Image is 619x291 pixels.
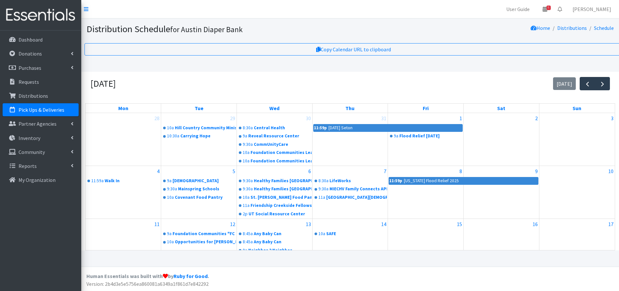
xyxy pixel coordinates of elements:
div: LifeWorks [329,178,387,184]
a: Requests [3,75,79,88]
div: 9a [167,178,172,184]
div: Foundation Communities Learning Centers [251,149,312,156]
a: Pick Ups & Deliveries [3,103,79,116]
a: My Organization [3,173,79,186]
div: 10a [243,194,250,201]
div: 11:59p [314,124,327,132]
a: Sunday [571,104,583,113]
p: Dashboard [19,36,43,43]
p: Purchases [19,65,41,71]
a: Distributions [557,25,587,31]
a: August 9, 2025 [534,166,539,176]
a: 10aOpportunities for [PERSON_NAME] and Burnet Counties [162,238,236,246]
a: 9:30aMainspring Schools [162,185,236,193]
td: August 14, 2025 [312,219,388,263]
div: Walk In [105,178,160,184]
a: August 13, 2025 [304,219,312,229]
td: August 3, 2025 [539,113,615,166]
a: 9a[DEMOGRAPHIC_DATA] [162,177,236,185]
div: Central Health [254,125,312,131]
div: 11a [243,202,250,209]
td: July 30, 2025 [237,113,312,166]
p: Requests [19,79,39,85]
a: August 15, 2025 [456,219,463,229]
div: Hill Country Community Ministries [175,125,236,131]
div: 9a [243,133,247,139]
div: Reveal Resource Center [248,133,312,139]
td: August 13, 2025 [237,219,312,263]
a: August 3, 2025 [610,113,615,123]
a: Saturday [496,104,507,113]
a: August 12, 2025 [229,219,237,229]
td: August 5, 2025 [161,166,237,219]
a: August 11, 2025 [153,219,161,229]
div: 9:30a [243,186,253,192]
div: 9:30a [243,141,253,148]
button: Previous month [580,77,595,90]
a: 9:30aHealthy Families [GEOGRAPHIC_DATA] [238,177,312,185]
a: July 29, 2025 [229,113,237,123]
div: 10a [167,194,174,201]
a: August 7, 2025 [382,166,388,176]
a: Dashboard [3,33,79,46]
a: 10aFoundation Communities Learning Centers [238,157,312,165]
a: 11:59p[US_STATE] Flood Relief 2025 [389,177,538,185]
td: August 1, 2025 [388,113,464,166]
div: [DEMOGRAPHIC_DATA] [173,178,236,184]
a: August 16, 2025 [531,219,539,229]
div: Neighbor 2 Neighbor [248,247,312,254]
td: July 31, 2025 [312,113,388,166]
a: 11:59aWalk In [86,177,160,185]
a: 2pUT Social Resource Center [238,210,312,218]
div: Flood Relief [DATE] [399,133,463,139]
td: August 16, 2025 [464,219,539,263]
a: [PERSON_NAME] [567,3,616,16]
td: August 12, 2025 [161,219,237,263]
a: Home [531,25,550,31]
td: August 4, 2025 [85,166,161,219]
a: July 28, 2025 [153,113,161,123]
a: 10aSAFE [313,230,387,238]
a: Friday [421,104,430,113]
a: August 14, 2025 [380,219,388,229]
div: 10a [167,125,174,131]
div: [US_STATE] Flood Relief 2025 [404,177,459,184]
a: Monday [117,104,130,113]
p: Reports [19,163,37,169]
div: Carrying Hope [180,133,236,139]
a: Wednesday [268,104,281,113]
a: Thursday [344,104,356,113]
a: 11a[GEOGRAPHIC_DATA][DEMOGRAPHIC_DATA] [313,194,387,201]
p: Donations [19,50,42,57]
img: HumanEssentials [3,4,79,26]
a: 9:30aHealthy Families [GEOGRAPHIC_DATA] [238,185,312,193]
td: August 7, 2025 [312,166,388,219]
button: Next month [595,77,610,90]
div: 9a [394,133,398,139]
a: 10aFoundation Communities Learning Centers [238,149,312,157]
a: August 2, 2025 [534,113,539,123]
a: 11aFriendship Creekside Fellowship [238,202,312,209]
a: August 6, 2025 [307,166,312,176]
a: July 30, 2025 [304,113,312,123]
a: August 5, 2025 [231,166,237,176]
div: 8:30a [318,178,329,184]
div: Foundation Communities "FC CHI" [173,231,236,237]
a: 10:30aCarrying Hope [162,132,236,140]
a: August 8, 2025 [458,166,463,176]
a: 9:30aMIECHV Family Connects APH - [GEOGRAPHIC_DATA] [313,185,387,193]
td: August 11, 2025 [85,219,161,263]
div: CommUnityCare [254,141,312,148]
div: 9:30a [243,178,253,184]
div: Healthy Families [GEOGRAPHIC_DATA] [254,186,312,192]
a: August 1, 2025 [458,113,463,123]
a: August 4, 2025 [156,166,161,176]
a: August 10, 2025 [607,166,615,176]
td: August 2, 2025 [464,113,539,166]
span: Version: 2b4d3e5e5756ea860081a6349a1f861d7e842292 [86,281,209,287]
div: [DATE] Seton [328,124,353,132]
div: [GEOGRAPHIC_DATA][DEMOGRAPHIC_DATA] [326,194,387,201]
a: 10aHill Country Community Ministries [162,124,236,132]
a: Reports [3,159,79,172]
td: August 9, 2025 [464,166,539,219]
